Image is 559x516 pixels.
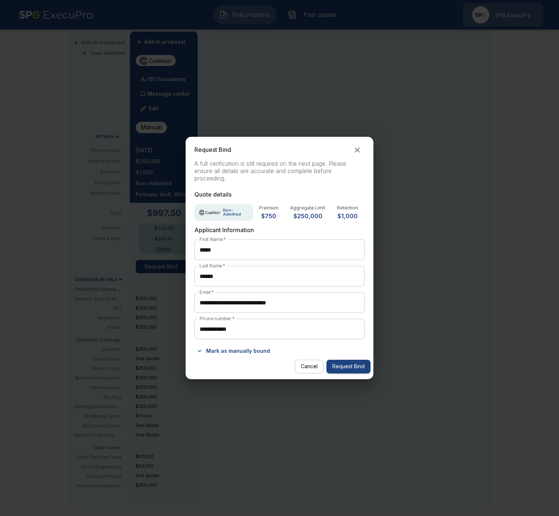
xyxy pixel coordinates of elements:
[200,315,234,322] label: Phone number
[194,345,273,357] button: Mark as manually bound
[199,209,221,216] img: Carrier Logo
[200,236,226,242] label: First Name
[290,206,325,210] p: Aggregate Limit
[194,227,365,234] p: Applicant Information
[295,360,324,373] button: Cancel
[223,208,249,216] p: Non-Admitted
[200,289,214,295] label: Email
[200,263,225,269] label: Last Name
[259,206,278,210] p: Premium
[326,360,370,373] button: Request Bind
[194,160,365,182] p: A full verification is still required on the next page. Please ensure all details are accurate an...
[337,206,358,210] p: Retention
[337,213,358,219] p: $1,000
[259,213,278,219] p: $750
[194,146,231,153] p: Request Bind
[290,213,325,219] p: $250,000
[194,191,365,198] p: Quote details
